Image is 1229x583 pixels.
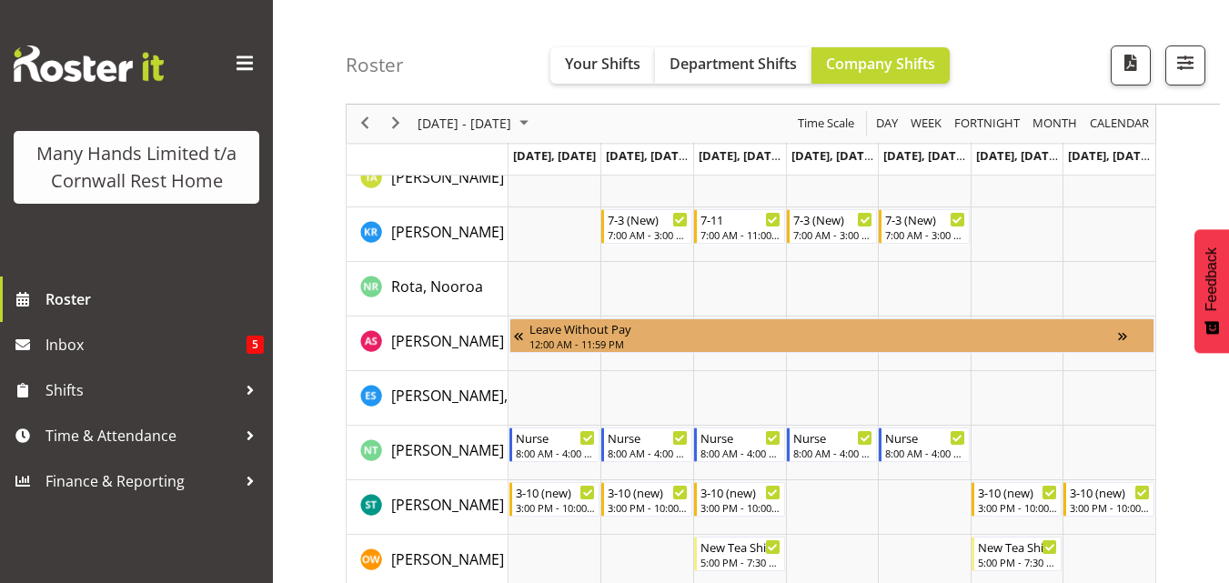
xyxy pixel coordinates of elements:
div: next period [380,105,411,143]
div: Tocker, Shannon"s event - 3-10 (new) Begin From Monday, September 8, 2025 at 3:00:00 PM GMT+12:00... [509,482,600,517]
div: 8:00 AM - 4:00 PM [516,446,596,460]
a: [PERSON_NAME] [391,330,504,352]
button: September 2025 [415,113,537,136]
div: 8:00 AM - 4:00 PM [608,446,688,460]
button: Fortnight [952,113,1023,136]
div: 3-10 (new) [700,483,781,501]
span: [DATE], [DATE] [513,147,596,164]
span: [DATE], [DATE] [976,147,1059,164]
span: Your Shifts [565,54,640,74]
div: Nurse [793,428,873,447]
div: Nurse [516,428,596,447]
div: 5:00 PM - 7:30 PM [978,555,1058,569]
td: Sargison, Annmarie resource [347,317,509,371]
div: New Tea Shift [700,538,781,556]
button: Feedback - Show survey [1194,229,1229,353]
div: 7:00 AM - 11:00 AM [700,227,781,242]
button: Department Shifts [655,47,811,84]
div: Sargison, Annmarie"s event - Leave Without Pay Begin From Monday, September 1, 2025 at 12:00:00 A... [509,318,1154,353]
button: Time Scale [795,113,858,136]
span: Roster [45,286,264,313]
div: 5:00 PM - 7:30 PM [700,555,781,569]
span: [PERSON_NAME] [391,495,504,515]
div: 3-10 (new) [516,483,596,501]
span: Fortnight [952,113,1022,136]
span: [DATE] - [DATE] [416,113,513,136]
span: [PERSON_NAME] [391,222,504,242]
div: 8:00 AM - 4:00 PM [885,446,965,460]
span: Time & Attendance [45,422,237,449]
div: 7-3 (New) [608,210,688,228]
a: Rota, Nooroa [391,276,483,297]
div: 3:00 PM - 10:00 PM [700,500,781,515]
div: Tocker, Shannon"s event - 3-10 (new) Begin From Sunday, September 14, 2025 at 3:00:00 PM GMT+12:0... [1063,482,1154,517]
a: [PERSON_NAME] [391,548,504,570]
button: Timeline Week [908,113,945,136]
div: 7:00 AM - 3:00 PM [608,227,688,242]
button: Download a PDF of the roster according to the set date range. [1111,45,1151,85]
img: Rosterit website logo [14,45,164,82]
span: [DATE], [DATE] [1068,147,1151,164]
td: Thompson, Nicola resource [347,426,509,480]
span: Rota, Nooroa [391,276,483,297]
div: Nurse [700,428,781,447]
div: Welsh, Ollie"s event - New Tea Shift Begin From Saturday, September 13, 2025 at 5:00:00 PM GMT+12... [972,537,1063,571]
a: [PERSON_NAME], Eternal [391,385,560,407]
span: [PERSON_NAME] Aroha [391,167,549,187]
div: Tocker, Shannon"s event - 3-10 (new) Begin From Saturday, September 13, 2025 at 3:00:00 PM GMT+12... [972,482,1063,517]
div: 7-11 [700,210,781,228]
div: Tocker, Shannon"s event - 3-10 (new) Begin From Tuesday, September 9, 2025 at 3:00:00 PM GMT+12:0... [601,482,692,517]
div: 8:00 AM - 4:00 PM [700,446,781,460]
div: Welsh, Ollie"s event - New Tea Shift Begin From Wednesday, September 10, 2025 at 5:00:00 PM GMT+1... [694,537,785,571]
td: Tocker, Shannon resource [347,480,509,535]
div: 3-10 (new) [978,483,1058,501]
span: 5 [247,336,264,354]
button: Month [1087,113,1153,136]
div: Thompson, Nicola"s event - Nurse Begin From Friday, September 12, 2025 at 8:00:00 AM GMT+12:00 En... [879,427,970,462]
span: Time Scale [796,113,856,136]
div: Nurse [885,428,965,447]
span: [PERSON_NAME] [391,549,504,569]
div: 3-10 (new) [608,483,688,501]
td: Rota, Nooroa resource [347,262,509,317]
span: Inbox [45,331,247,358]
span: calendar [1088,113,1151,136]
div: Richardson, Kirsty"s event - 7-11 Begin From Wednesday, September 10, 2025 at 7:00:00 AM GMT+12:0... [694,209,785,244]
a: [PERSON_NAME] [391,494,504,516]
div: 3:00 PM - 10:00 PM [1070,500,1150,515]
div: Richardson, Kirsty"s event - 7-3 (New) Begin From Thursday, September 11, 2025 at 7:00:00 AM GMT+... [787,209,878,244]
span: [PERSON_NAME] [391,331,504,351]
a: [PERSON_NAME] [391,439,504,461]
td: Sutton, Eternal resource [347,371,509,426]
span: Shifts [45,377,237,404]
div: Richardson, Kirsty"s event - 7-3 (New) Begin From Tuesday, September 9, 2025 at 7:00:00 AM GMT+12... [601,209,692,244]
td: Richardson, Kirsty resource [347,207,509,262]
div: 7-3 (New) [793,210,873,228]
button: Your Shifts [550,47,655,84]
div: Thompson, Nicola"s event - Nurse Begin From Wednesday, September 10, 2025 at 8:00:00 AM GMT+12:00... [694,427,785,462]
td: Rhind-Sutherland, Te Aroha resource [347,153,509,207]
div: previous period [349,105,380,143]
div: New Tea Shift [978,538,1058,556]
button: Company Shifts [811,47,950,84]
span: [DATE], [DATE] [699,147,781,164]
div: Many Hands Limited t/a Cornwall Rest Home [32,140,241,195]
div: 12:00 AM - 11:59 PM [529,337,1118,351]
div: 3-10 (new) [1070,483,1150,501]
span: Day [874,113,900,136]
div: 7:00 AM - 3:00 PM [793,227,873,242]
div: Richardson, Kirsty"s event - 7-3 (New) Begin From Friday, September 12, 2025 at 7:00:00 AM GMT+12... [879,209,970,244]
div: Nurse [608,428,688,447]
div: 8:00 AM - 4:00 PM [793,446,873,460]
div: 7:00 AM - 3:00 PM [885,227,965,242]
div: Thompson, Nicola"s event - Nurse Begin From Tuesday, September 9, 2025 at 8:00:00 AM GMT+12:00 En... [601,427,692,462]
button: Filter Shifts [1165,45,1205,85]
span: Finance & Reporting [45,467,237,495]
div: 3:00 PM - 10:00 PM [978,500,1058,515]
span: [PERSON_NAME] [391,440,504,460]
button: Timeline Day [873,113,902,136]
button: Previous [353,113,378,136]
div: Thompson, Nicola"s event - Nurse Begin From Thursday, September 11, 2025 at 8:00:00 AM GMT+12:00 ... [787,427,878,462]
div: 3:00 PM - 10:00 PM [608,500,688,515]
div: Thompson, Nicola"s event - Nurse Begin From Monday, September 8, 2025 at 8:00:00 AM GMT+12:00 End... [509,427,600,462]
